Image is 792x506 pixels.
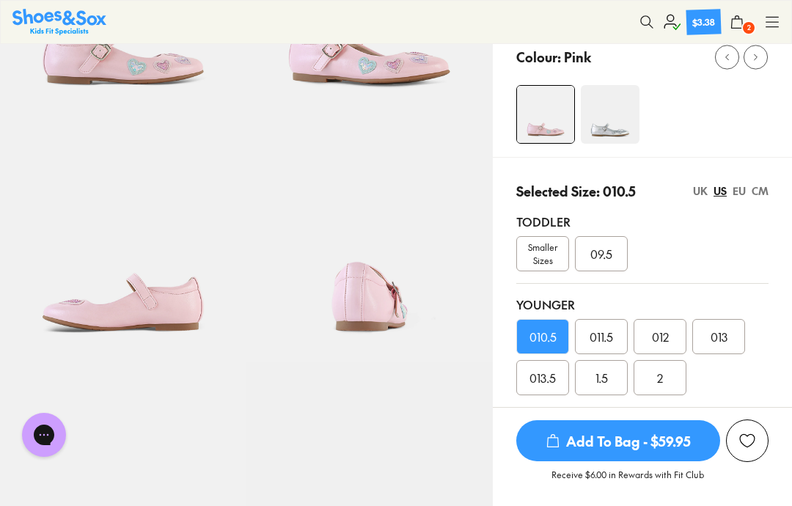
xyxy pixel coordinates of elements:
span: Smaller Sizes [517,241,568,267]
div: CM [752,183,769,199]
p: Pink [564,47,591,67]
div: Toddler [516,213,769,230]
span: 2 [741,21,756,35]
span: 09.5 [590,245,612,263]
span: 011.5 [590,328,613,345]
div: UK [693,183,708,199]
span: Add To Bag - $59.95 [516,420,720,461]
div: US [714,183,727,199]
div: Younger [516,296,769,313]
div: EU [733,183,746,199]
p: Colour: [516,47,561,67]
span: 1.5 [595,369,608,386]
a: Shoes & Sox [12,9,106,34]
button: 2 [721,6,753,38]
iframe: Gorgias live chat messenger [15,408,73,462]
img: 7-553735_1 [246,115,493,362]
span: 013.5 [529,369,556,386]
span: 012 [652,328,669,345]
span: 010.5 [529,328,557,345]
img: Arden Snr Silver [581,85,639,144]
span: 013 [711,328,727,345]
a: $3.38 [663,10,721,34]
span: 2 [657,369,663,386]
img: 4-553732_1 [517,86,574,143]
p: Selected Size: 010.5 [516,181,636,201]
p: Receive $6.00 in Rewards with Fit Club [551,468,704,494]
div: $3.38 [692,15,716,29]
button: Add to wishlist [726,419,769,462]
img: SNS_Logo_Responsive.svg [12,9,106,34]
button: Add To Bag - $59.95 [516,419,720,462]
